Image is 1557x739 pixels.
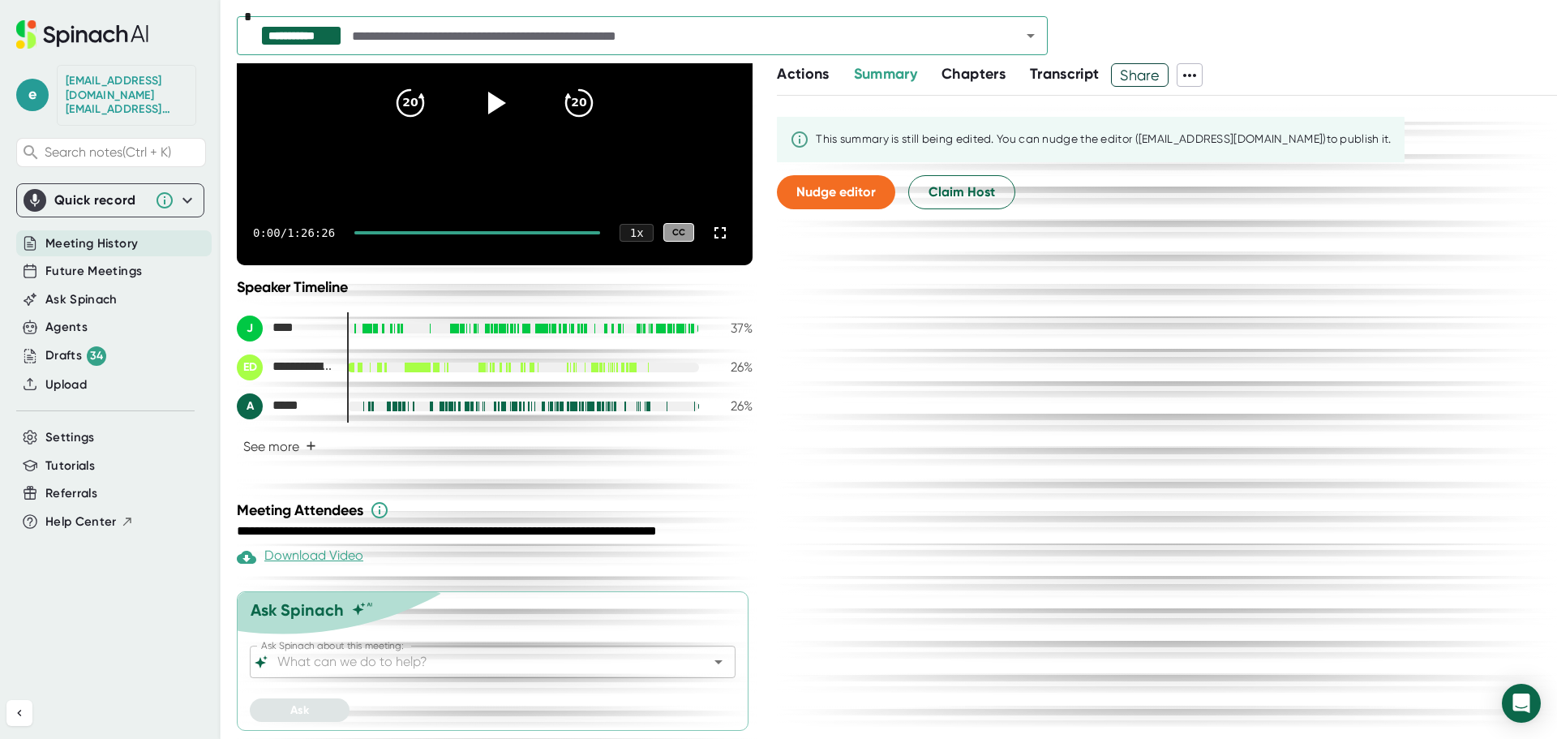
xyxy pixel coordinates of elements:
div: J [237,316,263,342]
button: Help Center [45,513,134,531]
span: Share [1112,61,1168,89]
button: Upload [45,376,87,394]
div: Quick record [24,184,197,217]
button: Actions [777,63,829,85]
span: Search notes (Ctrl + K) [45,144,201,160]
button: Nudge editor [777,175,895,209]
button: Tutorials [45,457,95,475]
div: Drafts [45,346,106,366]
div: edotson@starrez.com edotson@starrez.com [66,74,187,117]
div: Open Intercom Messenger [1502,684,1541,723]
button: Referrals [45,484,97,503]
button: Settings [45,428,95,447]
div: Quick record [54,192,147,208]
button: Open [707,651,730,673]
button: Future Meetings [45,262,142,281]
div: Elijah Dotson [237,354,334,380]
span: Claim Host [929,183,995,202]
button: Ask [250,698,350,722]
div: 34 [87,346,106,366]
button: Claim Host [908,175,1015,209]
span: Transcript [1030,65,1100,83]
button: Ask Spinach [45,290,118,309]
button: Share [1111,63,1169,87]
button: Transcript [1030,63,1100,85]
button: See more+ [237,432,323,461]
span: Nudge editor [796,184,876,200]
div: Download Video [237,548,363,567]
div: 0:00 / 1:26:26 [253,226,335,239]
span: e [16,79,49,111]
div: Ask Spinach [251,600,344,620]
button: Open [1019,24,1042,47]
div: 26 % [712,398,753,414]
button: Meeting History [45,234,138,253]
div: 26 % [712,359,753,375]
div: Allen [237,393,334,419]
button: Summary [854,63,917,85]
span: Chapters [941,65,1006,83]
span: Ask [290,703,309,717]
span: Summary [854,65,917,83]
div: CC [663,223,694,242]
input: What can we do to help? [274,651,683,673]
span: Actions [777,65,829,83]
div: Meeting Attendees [237,501,757,520]
div: 1 x [620,224,654,242]
div: This summary is still being edited. You can nudge the editor ([EMAIL_ADDRESS][DOMAIN_NAME]) to pu... [816,132,1392,147]
button: Chapters [941,63,1006,85]
div: ED [237,354,263,380]
div: Josh [237,316,334,342]
button: Agents [45,318,88,337]
button: Drafts 34 [45,346,106,366]
button: Collapse sidebar [6,700,32,726]
span: + [306,440,316,453]
span: Help Center [45,513,117,531]
div: 37 % [712,320,753,336]
div: Speaker Timeline [237,278,753,296]
div: A [237,393,263,419]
